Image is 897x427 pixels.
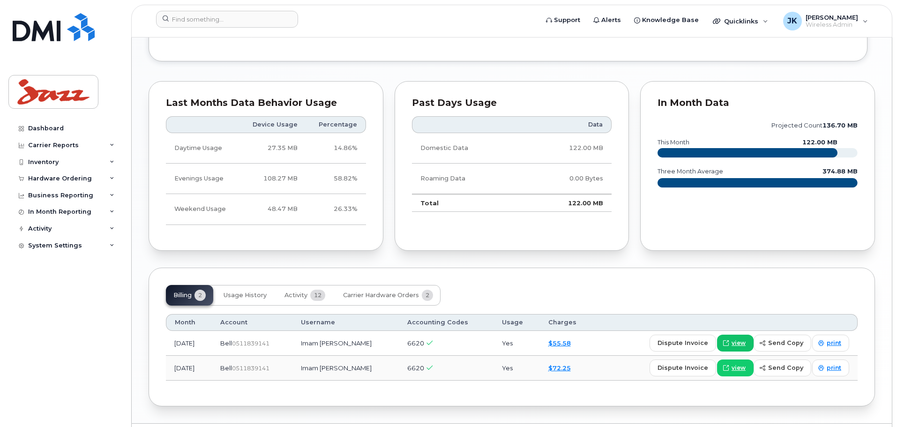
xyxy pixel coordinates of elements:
span: view [732,364,746,372]
text: 374.88 MB [822,168,858,175]
span: dispute invoice [658,338,708,347]
th: Device Usage [239,116,306,133]
tr: Weekdays from 6:00pm to 8:00am [166,164,366,194]
span: send copy [768,338,803,347]
span: print [827,364,841,372]
span: Carrier Hardware Orders [343,292,419,299]
td: 48.47 MB [239,194,306,225]
th: Accounting Codes [399,314,493,331]
span: send copy [768,363,803,372]
td: Roaming Data [412,164,523,194]
th: Account [212,314,292,331]
td: Daytime Usage [166,133,239,164]
div: Past Days Usage [412,98,612,108]
a: view [717,360,754,376]
td: 122.00 MB [523,133,612,164]
button: dispute invoice [650,335,716,352]
td: 122.00 MB [523,194,612,212]
span: Bell [220,339,232,347]
th: Username [292,314,399,331]
a: print [812,335,849,352]
td: 14.86% [306,133,366,164]
td: Yes [493,356,539,381]
td: Total [412,194,523,212]
button: send copy [754,335,811,352]
a: $72.25 [548,364,571,372]
span: 0511839141 [232,340,269,347]
td: [DATE] [166,356,212,381]
input: Find something... [156,11,298,28]
text: projected count [771,122,858,129]
span: Bell [220,364,232,372]
tr: Friday from 6:00pm to Monday 8:00am [166,194,366,225]
td: Imam [PERSON_NAME] [292,331,399,356]
td: 27.35 MB [239,133,306,164]
span: [PERSON_NAME] [806,14,858,21]
span: print [827,339,841,347]
button: dispute invoice [650,360,716,376]
a: $55.58 [548,339,571,347]
td: 0.00 Bytes [523,164,612,194]
td: [DATE] [166,331,212,356]
td: Yes [493,331,539,356]
span: dispute invoice [658,363,708,372]
button: send copy [754,360,811,376]
span: Knowledge Base [642,15,699,25]
span: 2 [422,290,433,301]
th: Usage [493,314,539,331]
td: Weekend Usage [166,194,239,225]
text: this month [657,139,689,146]
span: JK [787,15,797,27]
td: Evenings Usage [166,164,239,194]
span: Support [554,15,580,25]
span: view [732,339,746,347]
a: print [812,360,849,376]
text: three month average [657,168,723,175]
th: Charges [540,314,595,331]
th: Data [523,116,612,133]
span: 6620 [407,364,424,372]
div: John Kozier [777,12,875,30]
span: Usage History [224,292,267,299]
div: Quicklinks [706,12,775,30]
tspan: 136.70 MB [822,122,858,129]
a: view [717,335,754,352]
span: 12 [310,290,325,301]
span: Activity [284,292,307,299]
span: 0511839141 [232,365,269,372]
a: Alerts [587,11,628,30]
span: Quicklinks [724,17,758,25]
span: Alerts [601,15,621,25]
a: Support [539,11,587,30]
div: In Month Data [658,98,858,108]
td: 26.33% [306,194,366,225]
div: Last Months Data Behavior Usage [166,98,366,108]
td: 58.82% [306,164,366,194]
td: 108.27 MB [239,164,306,194]
text: 122.00 MB [802,139,837,146]
th: Percentage [306,116,366,133]
span: Wireless Admin [806,21,858,29]
td: Imam [PERSON_NAME] [292,356,399,381]
span: 6620 [407,339,424,347]
a: Knowledge Base [628,11,705,30]
th: Month [166,314,212,331]
td: Domestic Data [412,133,523,164]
